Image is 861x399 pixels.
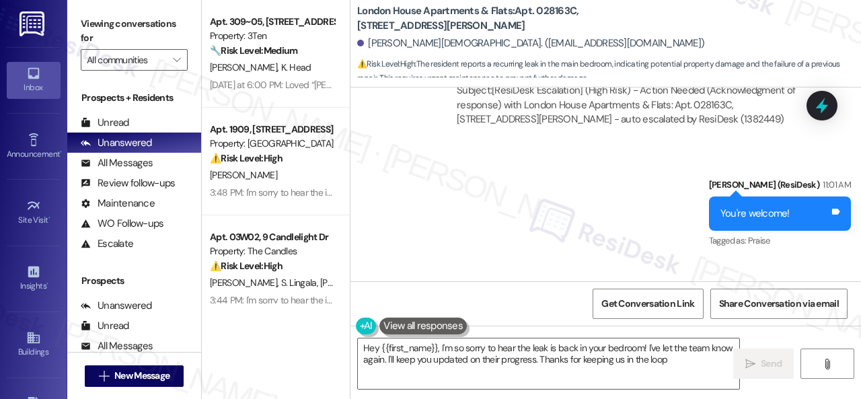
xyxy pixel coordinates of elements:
[709,231,851,250] div: Tagged as:
[320,277,391,289] span: [PERSON_NAME]
[745,359,755,369] i: 
[67,91,201,105] div: Prospects + Residents
[173,55,180,65] i: 
[210,15,334,29] div: Apt. 309~05, [STREET_ADDRESS][PERSON_NAME]
[358,338,739,389] textarea: Hey {{first_name}}, I'm so sorry to hear the leak is back in your bedroom! I've let the team know...
[81,116,129,130] div: Unread
[210,260,283,272] strong: ⚠️ Risk Level: High
[81,196,155,211] div: Maintenance
[81,136,152,150] div: Unanswered
[720,207,790,221] div: You're welcome!
[81,339,153,353] div: All Messages
[719,297,839,311] span: Share Conversation via email
[210,29,334,43] div: Property: 3Ten
[99,371,109,382] i: 
[7,62,61,98] a: Inbox
[210,277,281,289] span: [PERSON_NAME]
[210,122,334,137] div: Apt. 1909, [STREET_ADDRESS]
[709,178,851,196] div: [PERSON_NAME] (ResiDesk)
[601,297,694,311] span: Get Conversation Link
[210,230,334,244] div: Apt. 03W02, 9 Candlelight Dr
[281,277,321,289] span: S. Lingala
[210,61,281,73] span: [PERSON_NAME]
[60,147,62,157] span: •
[210,137,334,151] div: Property: [GEOGRAPHIC_DATA]
[593,289,703,319] button: Get Conversation Link
[81,319,129,333] div: Unread
[281,61,311,73] span: K. Head
[81,217,163,231] div: WO Follow-ups
[357,36,704,50] div: [PERSON_NAME][DEMOGRAPHIC_DATA]. ([EMAIL_ADDRESS][DOMAIN_NAME])
[87,49,166,71] input: All communities
[7,326,61,363] a: Buildings
[7,194,61,231] a: Site Visit •
[748,235,770,246] span: Praise
[7,260,61,297] a: Insights •
[357,4,626,33] b: London House Apartments & Flats: Apt. 028163C, [STREET_ADDRESS][PERSON_NAME]
[81,156,153,170] div: All Messages
[81,299,152,313] div: Unanswered
[114,369,170,383] span: New Message
[81,13,188,49] label: Viewing conversations for
[20,11,47,36] img: ResiDesk Logo
[210,44,297,57] strong: 🔧 Risk Level: Medium
[48,213,50,223] span: •
[210,169,277,181] span: [PERSON_NAME]
[81,237,133,251] div: Escalate
[710,289,848,319] button: Share Conversation via email
[357,57,861,86] span: : The resident reports a recurring leak in the main bedroom, indicating potential property damage...
[85,365,184,387] button: New Message
[357,59,415,69] strong: ⚠️ Risk Level: High
[733,349,794,379] button: Send
[46,279,48,289] span: •
[67,274,201,288] div: Prospects
[210,244,334,258] div: Property: The Candles
[81,176,175,190] div: Review follow-ups
[457,83,798,126] div: Subject: [ResiDesk Escalation] (High Risk) - Action Needed (Acknowledgment of response) with Lond...
[822,359,832,369] i: 
[210,152,283,164] strong: ⚠️ Risk Level: High
[761,357,782,371] span: Send
[819,178,851,192] div: 11:01 AM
